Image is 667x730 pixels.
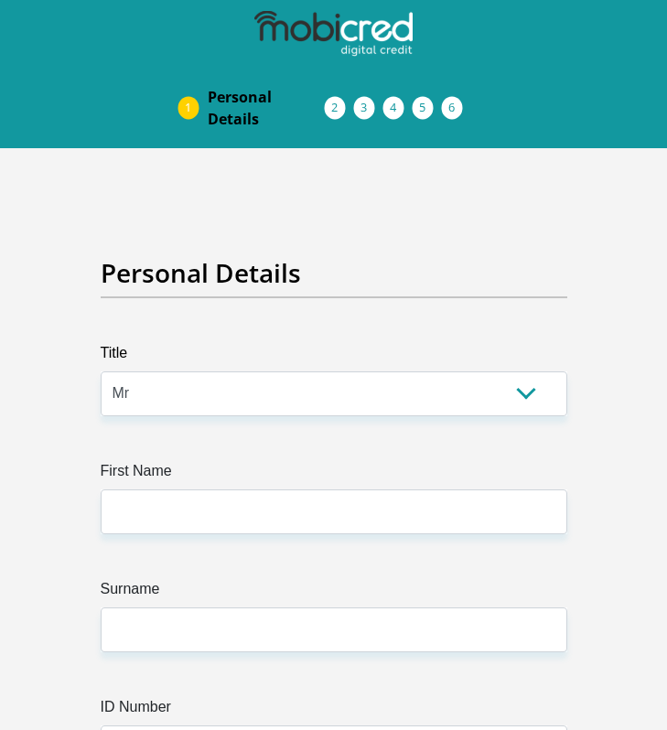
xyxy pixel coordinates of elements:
[193,79,339,137] a: PersonalDetails
[101,607,567,652] input: Surname
[101,258,567,289] h2: Personal Details
[101,578,567,607] label: Surname
[101,460,567,489] label: First Name
[101,342,567,371] label: Title
[208,86,325,130] span: Personal Details
[101,489,567,534] input: First Name
[254,11,412,57] img: mobicred logo
[101,696,567,725] label: ID Number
